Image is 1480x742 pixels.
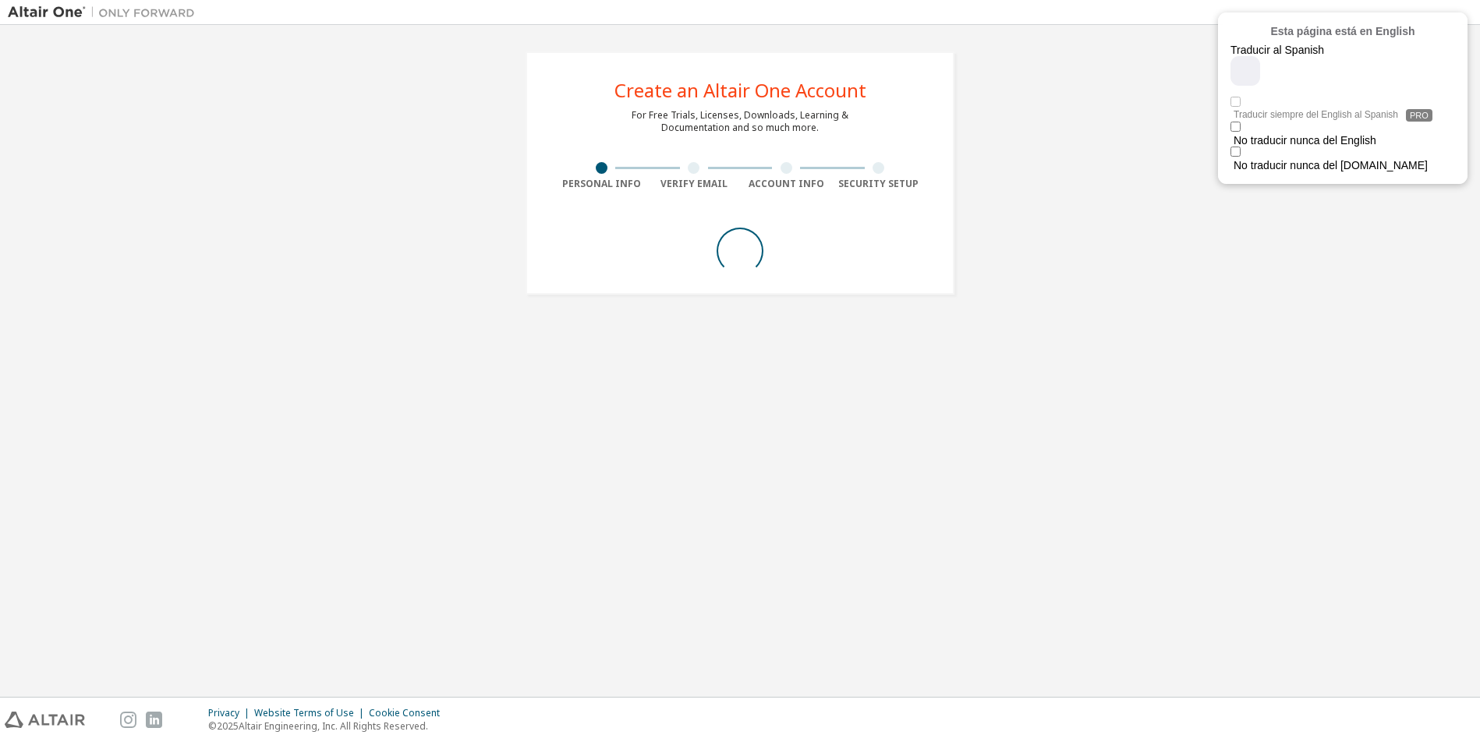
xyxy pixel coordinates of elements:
div: Personal Info [555,178,648,190]
span: Traducir siempre del English al Spanish [1234,109,1398,120]
div: Website Terms of Use [254,707,369,719]
div: For Free Trials, Licenses, Downloads, Learning & Documentation and so much more. [632,109,848,134]
div: Account Info [740,178,833,190]
div: Privacy [208,707,254,719]
label: No traducir nunca del English [1234,134,1464,147]
img: linkedin.svg [146,712,162,728]
label: No traducir nunca del [DOMAIN_NAME] [1234,159,1464,171]
div: Security Setup [833,178,926,190]
img: instagram.svg [120,712,136,728]
div: Esta página está en English [1230,25,1455,37]
div: Verify Email [648,178,741,190]
img: Altair One [8,5,203,20]
span: PRO [1406,109,1432,122]
div: Cookie Consent [369,707,449,719]
div: Traducir al Spanish [1230,44,1398,56]
div: Create an Altair One Account [614,81,866,100]
img: altair_logo.svg [5,712,85,728]
p: © 2025 Altair Engineering, Inc. All Rights Reserved. [208,719,449,733]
